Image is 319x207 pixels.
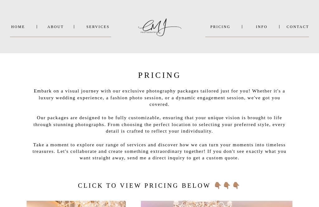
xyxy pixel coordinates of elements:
[287,25,309,29] a: Contact
[206,25,236,29] a: PRICING
[249,25,275,29] a: INFO
[84,25,111,29] a: SERVICES
[29,88,290,156] p: Embark on a visual journey with our exclusive photography packages tailored just for you! Whether...
[10,25,26,29] a: Home
[126,69,193,79] h2: PRICING
[47,25,63,29] a: About
[74,181,245,189] h2: click to view pricing below 👇🏽👇🏽👇🏽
